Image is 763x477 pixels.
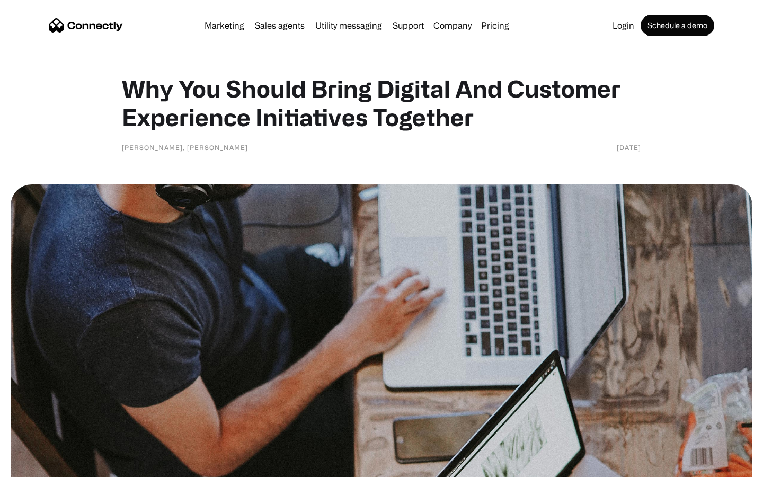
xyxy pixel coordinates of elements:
[21,458,64,473] ul: Language list
[122,74,641,131] h1: Why You Should Bring Digital And Customer Experience Initiatives Together
[608,21,638,30] a: Login
[200,21,249,30] a: Marketing
[641,15,714,36] a: Schedule a demo
[311,21,386,30] a: Utility messaging
[11,458,64,473] aside: Language selected: English
[433,18,472,33] div: Company
[477,21,513,30] a: Pricing
[251,21,309,30] a: Sales agents
[122,142,248,153] div: [PERSON_NAME], [PERSON_NAME]
[388,21,428,30] a: Support
[617,142,641,153] div: [DATE]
